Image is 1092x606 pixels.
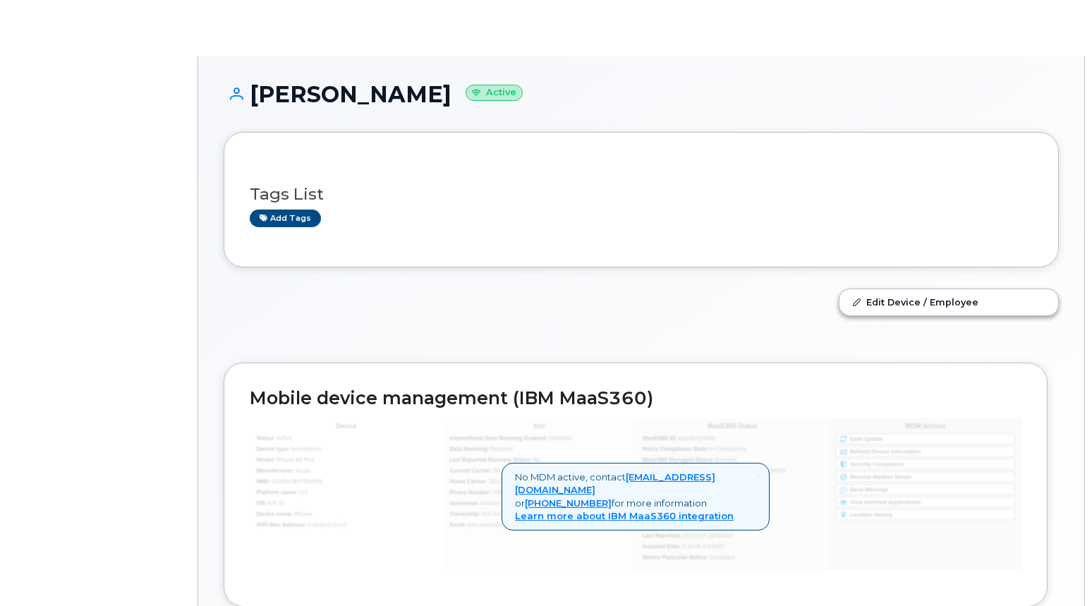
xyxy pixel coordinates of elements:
[250,210,321,227] a: Add tags
[839,289,1058,315] a: Edit Device / Employee
[250,418,1021,570] img: mdm_maas360_data_lg-147edf4ce5891b6e296acbe60ee4acd306360f73f278574cfef86ac192ea0250.jpg
[466,85,523,101] small: Active
[250,389,1021,408] h2: Mobile device management (IBM MaaS360)
[525,497,612,509] a: [PHONE_NUMBER]
[502,463,770,531] div: No MDM active, contact or for more information
[250,186,1033,203] h3: Tags List
[751,469,756,482] span: ×
[515,510,734,521] a: Learn more about IBM MaaS360 integration
[224,82,1059,107] h1: [PERSON_NAME]
[751,471,756,481] a: Close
